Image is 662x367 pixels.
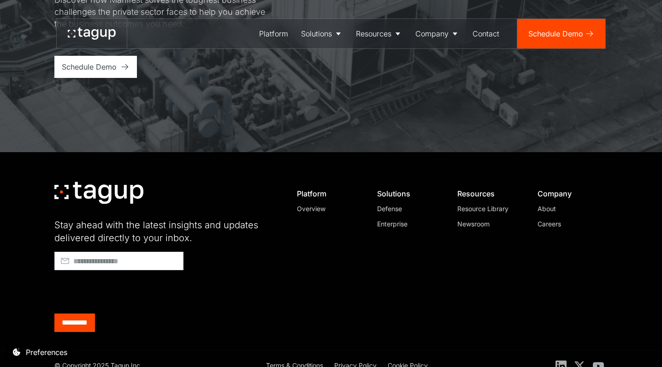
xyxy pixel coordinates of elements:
a: Careers [538,219,600,229]
div: Company [415,28,449,39]
div: Schedule Demo [62,61,117,72]
a: Enterprise [377,219,440,229]
div: Resources [356,28,391,39]
a: About [538,204,600,213]
div: Solutions [301,28,332,39]
div: Preferences [26,347,67,358]
div: Contact [473,28,499,39]
a: Resources [349,19,409,48]
a: Platform [253,19,295,48]
a: Defense [377,204,440,213]
div: Company [538,189,600,198]
a: Contact [466,19,506,48]
a: Newsroom [457,219,520,229]
a: Overview [297,204,360,213]
form: Footer - Early Access [54,252,276,332]
a: Solutions [295,19,349,48]
div: Platform [297,189,360,198]
iframe: reCAPTCHA [54,274,195,310]
div: Stay ahead with the latest insights and updates delivered directly to your inbox. [54,219,276,244]
div: Schedule Demo [528,28,583,39]
a: Schedule Demo [54,56,137,78]
a: Resource Library [457,204,520,213]
div: Solutions [377,189,440,198]
a: Company [409,19,466,48]
div: Platform [259,28,288,39]
a: Schedule Demo [517,19,605,48]
div: Resources [457,189,520,198]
